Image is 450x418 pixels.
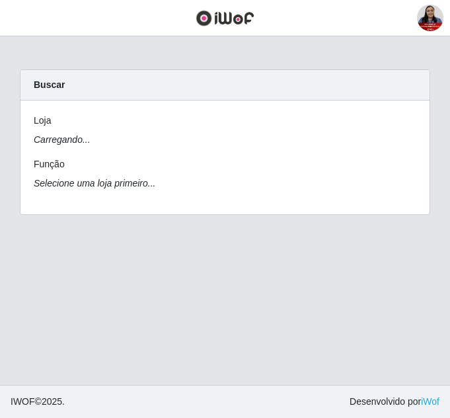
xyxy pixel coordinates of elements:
span: IWOF [11,396,35,407]
a: iWof [421,396,439,407]
label: Loja [34,114,51,128]
img: CoreUI Logo [196,10,254,26]
i: Carregando... [34,134,91,145]
span: © 2025 . [11,395,65,409]
label: Função [34,157,65,171]
strong: Buscar [34,79,65,90]
span: Desenvolvido por [350,395,439,409]
i: Selecione uma loja primeiro... [34,178,155,188]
